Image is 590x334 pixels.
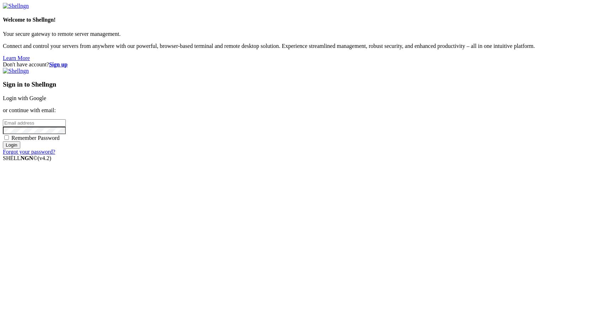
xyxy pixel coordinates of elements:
[3,107,587,114] p: or continue with email:
[3,119,66,127] input: Email address
[3,141,20,149] input: Login
[38,155,52,161] span: 4.2.0
[4,135,9,140] input: Remember Password
[11,135,60,141] span: Remember Password
[49,61,68,67] a: Sign up
[3,68,29,74] img: Shellngn
[3,17,587,23] h4: Welcome to Shellngn!
[3,149,55,155] a: Forgot your password?
[3,3,29,9] img: Shellngn
[3,55,30,61] a: Learn More
[3,43,587,49] p: Connect and control your servers from anywhere with our powerful, browser-based terminal and remo...
[3,31,587,37] p: Your secure gateway to remote server management.
[3,61,587,68] div: Don't have account?
[3,155,51,161] span: SHELL ©
[3,81,587,88] h3: Sign in to Shellngn
[21,155,33,161] b: NGN
[3,95,46,101] a: Login with Google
